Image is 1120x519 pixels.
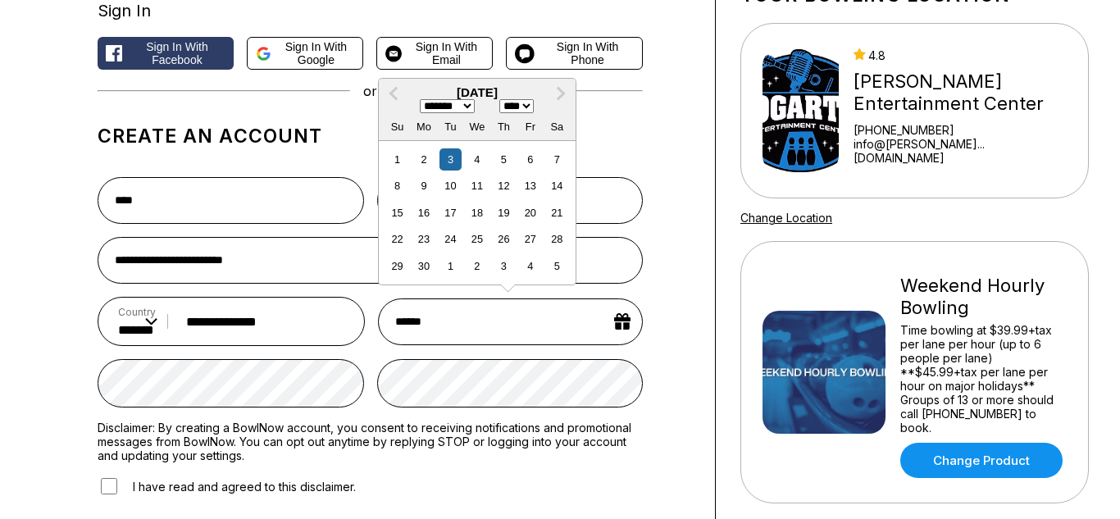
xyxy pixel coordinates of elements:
div: Su [386,116,408,138]
div: Choose Wednesday, June 25th, 2025 [466,228,488,250]
div: Choose Saturday, June 7th, 2025 [546,148,568,171]
button: Sign in with Google [247,37,363,70]
div: Choose Thursday, June 26th, 2025 [493,228,515,250]
button: Previous Month [380,80,407,107]
button: Sign in with Facebook [98,37,234,70]
div: Choose Thursday, June 12th, 2025 [493,175,515,197]
div: Sa [546,116,568,138]
div: Choose Tuesday, June 3rd, 2025 [439,148,462,171]
div: Choose Saturday, June 14th, 2025 [546,175,568,197]
div: Choose Friday, June 13th, 2025 [519,175,541,197]
div: Choose Thursday, July 3rd, 2025 [493,255,515,277]
div: Choose Monday, June 2nd, 2025 [412,148,435,171]
div: Choose Tuesday, June 10th, 2025 [439,175,462,197]
div: Choose Wednesday, June 11th, 2025 [466,175,488,197]
label: Disclaimer: By creating a BowlNow account, you consent to receiving notifications and promotional... [98,421,643,462]
div: Choose Friday, June 6th, 2025 [519,148,541,171]
h1: Create an account [98,125,643,148]
div: Choose Saturday, June 28th, 2025 [546,228,568,250]
div: Choose Saturday, July 5th, 2025 [546,255,568,277]
a: Change Product [900,443,1063,478]
div: Fr [519,116,541,138]
div: Weekend Hourly Bowling [900,275,1067,319]
div: Choose Wednesday, June 4th, 2025 [466,148,488,171]
span: Sign in with Google [278,40,355,66]
img: Bogart's Entertainment Center [763,49,839,172]
div: Choose Sunday, June 29th, 2025 [386,255,408,277]
div: Choose Tuesday, June 24th, 2025 [439,228,462,250]
div: Choose Monday, June 16th, 2025 [412,202,435,224]
span: Sign in with Facebook [129,40,225,66]
button: Sign in with Email [376,37,493,70]
a: Change Location [740,211,832,225]
div: Choose Monday, June 23rd, 2025 [412,228,435,250]
div: Choose Friday, June 20th, 2025 [519,202,541,224]
button: Next Month [548,80,574,107]
label: I have read and agreed to this disclaimer. [98,476,356,497]
div: Choose Tuesday, June 17th, 2025 [439,202,462,224]
div: Mo [412,116,435,138]
div: 4.8 [854,48,1067,62]
div: Choose Sunday, June 1st, 2025 [386,148,408,171]
div: Choose Monday, June 30th, 2025 [412,255,435,277]
div: Choose Monday, June 9th, 2025 [412,175,435,197]
div: Choose Tuesday, July 1st, 2025 [439,255,462,277]
div: or [98,83,643,99]
div: We [466,116,488,138]
div: month 2025-06 [384,146,570,279]
a: info@[PERSON_NAME]...[DOMAIN_NAME] [854,137,1067,165]
div: Choose Sunday, June 15th, 2025 [386,202,408,224]
div: Choose Thursday, June 5th, 2025 [493,148,515,171]
div: Choose Saturday, June 21st, 2025 [546,202,568,224]
div: [PERSON_NAME] Entertainment Center [854,71,1067,115]
label: Country [118,306,157,318]
div: Choose Friday, July 4th, 2025 [519,255,541,277]
div: Th [493,116,515,138]
div: Choose Thursday, June 19th, 2025 [493,202,515,224]
div: [PHONE_NUMBER] [854,123,1067,137]
div: [DATE] [379,85,576,99]
div: Choose Wednesday, June 18th, 2025 [466,202,488,224]
div: Sign In [98,1,643,20]
div: Tu [439,116,462,138]
div: Choose Sunday, June 22nd, 2025 [386,228,408,250]
div: Time bowling at $39.99+tax per lane per hour (up to 6 people per lane) **$45.99+tax per lane per ... [900,323,1067,435]
img: Weekend Hourly Bowling [763,311,886,434]
input: I have read and agreed to this disclaimer. [101,478,117,494]
button: Sign in with Phone [506,37,643,70]
span: Sign in with Phone [541,40,634,66]
span: Sign in with Email [408,40,484,66]
div: Choose Wednesday, July 2nd, 2025 [466,255,488,277]
div: Choose Friday, June 27th, 2025 [519,228,541,250]
div: Choose Sunday, June 8th, 2025 [386,175,408,197]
